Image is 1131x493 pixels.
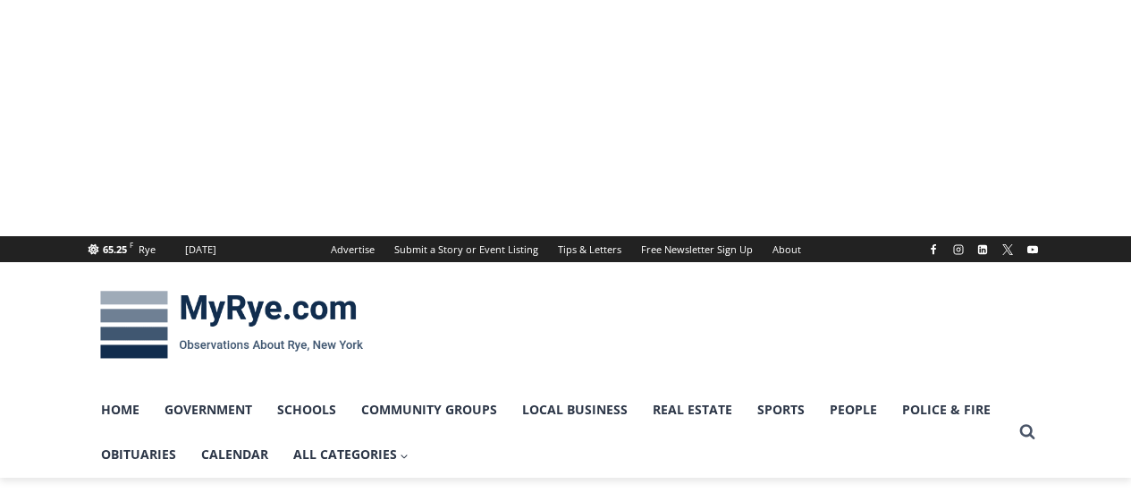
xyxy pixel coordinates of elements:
[997,239,1018,260] a: X
[152,387,265,432] a: Government
[1011,416,1043,448] button: View Search Form
[139,242,156,258] div: Rye
[890,387,1003,432] a: Police & Fire
[745,387,817,432] a: Sports
[548,236,631,262] a: Tips & Letters
[817,387,890,432] a: People
[185,242,216,258] div: [DATE]
[923,239,944,260] a: Facebook
[89,278,375,371] img: MyRye.com
[510,387,640,432] a: Local Business
[189,432,281,477] a: Calendar
[130,240,133,250] span: F
[640,387,745,432] a: Real Estate
[1022,239,1043,260] a: YouTube
[349,387,510,432] a: Community Groups
[293,445,409,464] span: All Categories
[321,236,811,262] nav: Secondary Navigation
[265,387,349,432] a: Schools
[321,236,384,262] a: Advertise
[763,236,811,262] a: About
[631,236,763,262] a: Free Newsletter Sign Up
[89,432,189,477] a: Obituaries
[281,432,422,477] a: All Categories
[972,239,993,260] a: Linkedin
[89,387,1011,478] nav: Primary Navigation
[384,236,548,262] a: Submit a Story or Event Listing
[89,387,152,432] a: Home
[103,242,127,256] span: 65.25
[948,239,969,260] a: Instagram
